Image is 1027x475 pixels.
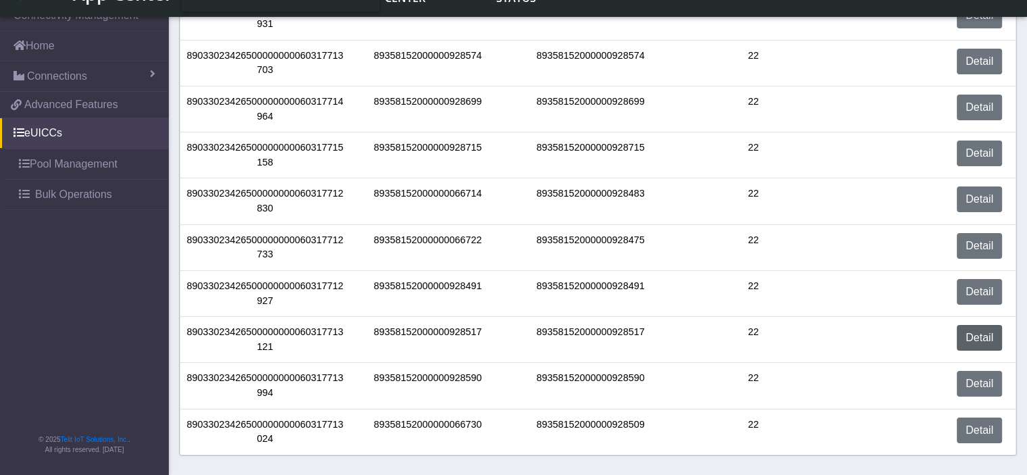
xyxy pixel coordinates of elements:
[184,418,346,447] div: 89033023426500000000060317713024
[509,279,672,308] div: 89358152000000928491
[957,95,1002,120] a: Detail
[509,325,672,354] div: 89358152000000928517
[509,233,672,262] div: 89358152000000928475
[346,95,509,124] div: 89358152000000928699
[957,279,1002,305] a: Detail
[509,49,672,78] div: 89358152000000928574
[184,3,346,32] div: 89033023428100000000044369308931
[35,186,112,203] span: Bulk Operations
[5,149,169,179] a: Pool Management
[509,3,672,32] div: 89358152000000173411
[184,371,346,400] div: 89033023426500000000060317713994
[672,418,835,447] div: 22
[346,325,509,354] div: 89358152000000928517
[346,233,509,262] div: 89358152000000066722
[184,325,346,354] div: 89033023426500000000060317713121
[346,49,509,78] div: 89358152000000928574
[346,371,509,400] div: 89358152000000928590
[509,141,672,170] div: 89358152000000928715
[27,68,87,84] span: Connections
[672,325,835,354] div: 22
[184,95,346,124] div: 89033023426500000000060317714964
[184,141,346,170] div: 89033023426500000000060317715158
[5,180,169,209] a: Bulk Operations
[672,95,835,124] div: 22
[346,3,509,32] div: 89358152000000173411
[957,141,1002,166] a: Detail
[957,371,1002,397] a: Detail
[509,95,672,124] div: 89358152000000928699
[346,279,509,308] div: 89358152000000928491
[672,186,835,216] div: 22
[672,371,835,400] div: 22
[509,371,672,400] div: 89358152000000928590
[184,279,346,308] div: 89033023426500000000060317712927
[509,186,672,216] div: 89358152000000928483
[346,418,509,447] div: 89358152000000066730
[61,436,128,443] a: Telit IoT Solutions, Inc.
[672,279,835,308] div: 22
[957,233,1002,259] a: Detail
[184,186,346,216] div: 89033023426500000000060317712830
[346,186,509,216] div: 89358152000000066714
[957,418,1002,443] a: Detail
[24,97,118,113] span: Advanced Features
[184,49,346,78] div: 89033023426500000000060317713703
[957,49,1002,74] a: Detail
[509,418,672,447] div: 89358152000000928509
[672,141,835,170] div: 22
[346,141,509,170] div: 89358152000000928715
[184,233,346,262] div: 89033023426500000000060317712733
[672,233,835,262] div: 22
[672,3,835,32] div: 22
[672,49,835,78] div: 22
[957,325,1002,351] a: Detail
[957,186,1002,212] a: Detail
